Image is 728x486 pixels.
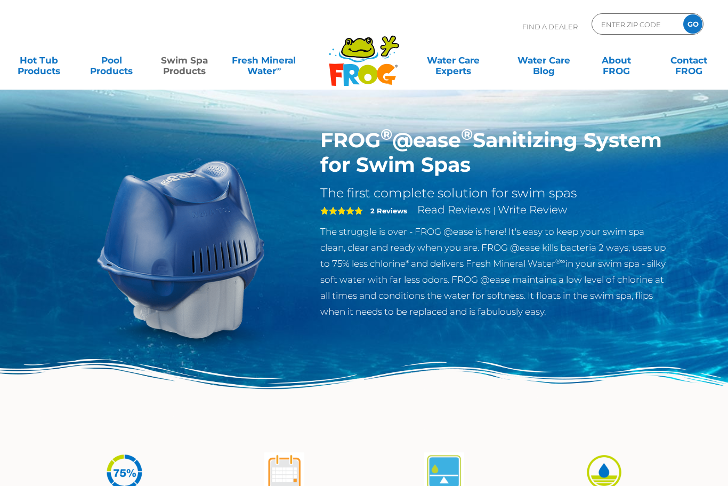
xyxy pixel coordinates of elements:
a: Write Review [498,203,567,216]
a: Swim SpaProducts [156,50,213,71]
sup: ® [381,125,392,144]
strong: 2 Reviews [370,206,407,215]
img: ss-@ease-hero.png [60,128,304,372]
a: AboutFROG [588,50,645,71]
input: GO [683,14,702,34]
span: 5 [320,206,363,215]
a: Water CareExperts [407,50,499,71]
p: The struggle is over - FROG @ease is here! It's easy to keep your swim spa clean, clear and ready... [320,224,668,320]
a: Water CareBlog [515,50,572,71]
a: Read Reviews [417,203,491,216]
sup: ® [461,125,473,144]
a: Fresh MineralWater∞ [229,50,300,71]
p: Find A Dealer [522,13,578,40]
a: ContactFROG [661,50,717,71]
sup: ®∞ [555,257,565,265]
h1: FROG @ease Sanitizing System for Swim Spas [320,128,668,177]
img: Frog Products Logo [323,21,405,86]
a: PoolProducts [83,50,140,71]
a: Hot TubProducts [11,50,67,71]
span: | [493,205,496,216]
h2: The first complete solution for swim spas [320,185,668,201]
sup: ∞ [276,65,281,73]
